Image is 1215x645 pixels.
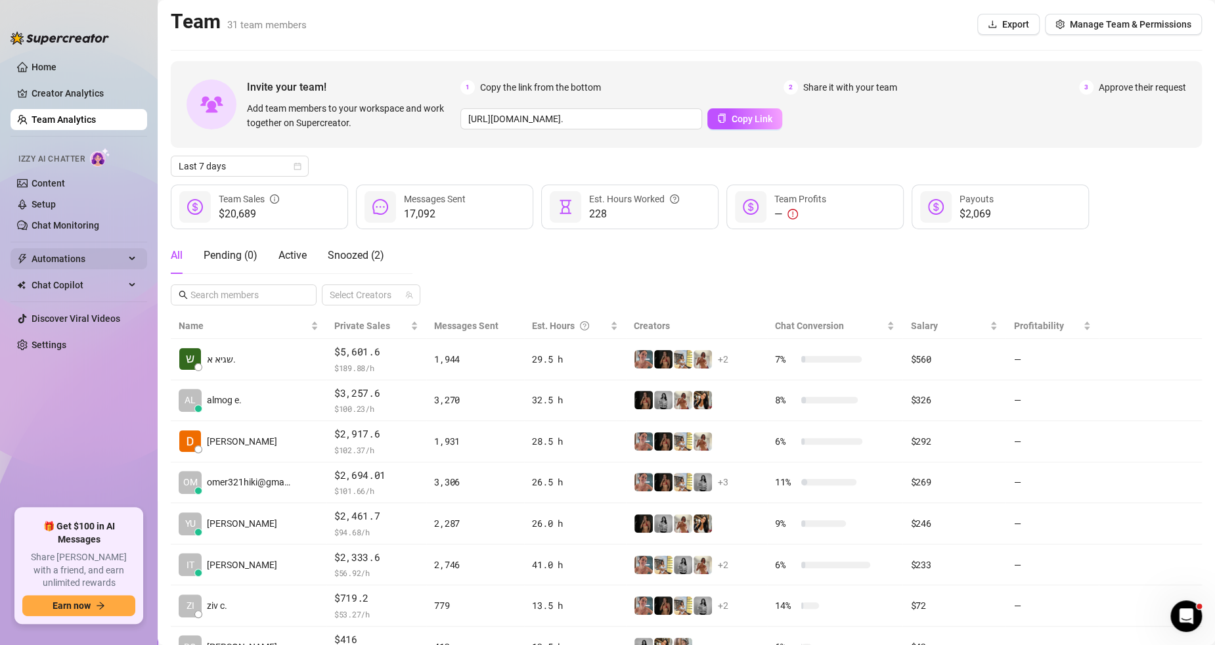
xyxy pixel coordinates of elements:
[694,391,712,409] img: AD
[434,475,516,489] div: 3,306
[334,525,419,539] span: $ 94.68 /h
[32,220,99,231] a: Chat Monitoring
[910,434,998,449] div: $292
[910,352,998,367] div: $560
[204,248,257,263] div: Pending ( 0 )
[179,156,301,176] span: Last 7 days
[1070,19,1191,30] span: Manage Team & Permissions
[775,352,796,367] span: 7 %
[207,558,277,572] span: [PERSON_NAME]
[334,508,419,524] span: $2,461.7
[334,386,419,401] span: $3,257.6
[674,596,692,615] img: Prinssesa4u
[775,393,796,407] span: 8 %
[207,598,227,613] span: ziv c.
[32,62,56,72] a: Home
[694,350,712,368] img: Green
[32,248,125,269] span: Automations
[532,516,618,531] div: 26.0 h
[404,194,466,204] span: Messages Sent
[334,566,419,579] span: $ 56.92 /h
[803,80,897,95] span: Share it with your team
[334,468,419,483] span: $2,694.01
[694,514,712,533] img: AD
[434,434,516,449] div: 1,931
[480,80,601,95] span: Copy the link from the bottom
[185,393,196,407] span: AL
[17,254,28,264] span: thunderbolt
[1170,600,1202,632] iframe: Intercom live chat
[775,598,796,613] span: 14 %
[670,192,679,206] span: question-circle
[1079,80,1093,95] span: 3
[207,352,236,367] span: שגיא א.
[32,178,65,189] a: Content
[532,434,618,449] div: 28.5 h
[654,350,673,368] img: D
[32,275,125,296] span: Chat Copilot
[532,598,618,613] div: 13.5 h
[171,9,307,34] h2: Team
[1005,585,1099,627] td: —
[179,348,201,370] img: שגיא אשר
[1055,20,1065,29] span: setting
[910,321,937,331] span: Salary
[32,340,66,350] a: Settings
[434,598,516,613] div: 779
[207,393,242,407] span: almog e.
[219,192,279,206] div: Team Sales
[910,598,998,613] div: $72
[634,596,653,615] img: YL
[207,434,277,449] span: [PERSON_NAME]
[718,475,728,489] span: + 3
[634,432,653,451] img: YL
[219,206,279,222] span: $20,689
[960,206,994,222] span: $2,069
[960,194,994,204] span: Payouts
[775,321,844,331] span: Chat Conversion
[589,192,679,206] div: Est. Hours Worked
[434,393,516,407] div: 3,270
[247,79,460,95] span: Invite your team!
[532,558,618,572] div: 41.0 h
[634,350,653,368] img: YL
[434,321,498,331] span: Messages Sent
[207,516,277,531] span: [PERSON_NAME]
[580,319,589,333] span: question-circle
[294,162,301,170] span: calendar
[179,430,201,452] img: Dana Roz
[334,550,419,566] span: $2,333.6
[718,352,728,367] span: + 2
[334,344,419,360] span: $5,601.6
[53,600,91,611] span: Earn now
[694,596,712,615] img: A
[718,558,728,572] span: + 2
[910,558,998,572] div: $233
[278,249,307,261] span: Active
[775,516,796,531] span: 9 %
[775,475,796,489] span: 11 %
[532,352,618,367] div: 29.5 h
[190,288,298,302] input: Search members
[654,391,673,409] img: A
[717,114,726,123] span: copy
[32,114,96,125] a: Team Analytics
[460,80,475,95] span: 1
[17,280,26,290] img: Chat Copilot
[185,516,196,531] span: YU
[634,391,653,409] img: D
[434,352,516,367] div: 1,944
[334,321,390,331] span: Private Sales
[532,319,607,333] div: Est. Hours
[784,80,798,95] span: 2
[910,516,998,531] div: $246
[187,598,194,613] span: ZI
[910,475,998,489] div: $269
[532,393,618,407] div: 32.5 h
[1002,19,1029,30] span: Export
[774,194,826,204] span: Team Profits
[654,432,673,451] img: D
[674,432,692,451] img: Prinssesa4u
[674,514,692,533] img: Green
[1005,545,1099,586] td: —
